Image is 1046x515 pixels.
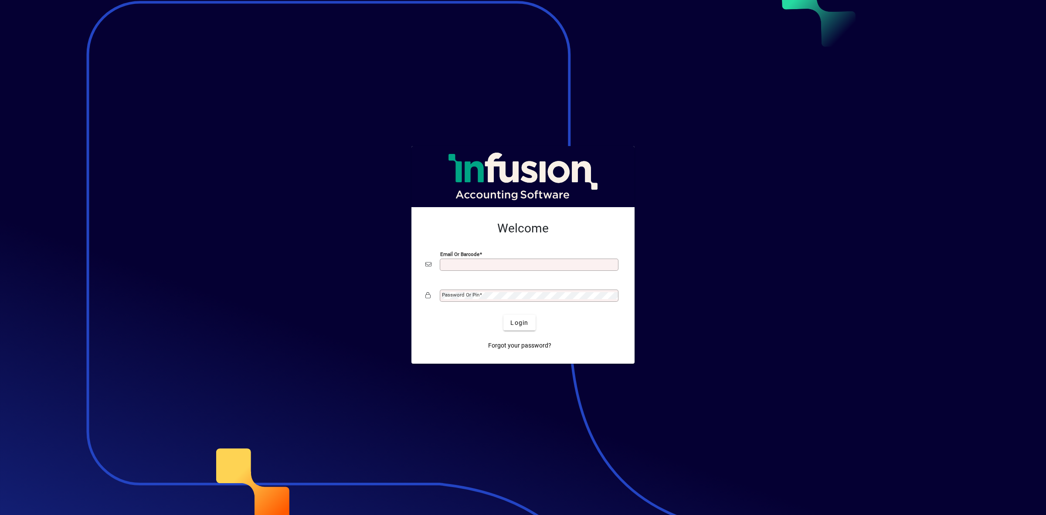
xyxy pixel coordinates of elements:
[488,341,551,350] span: Forgot your password?
[442,292,479,298] mat-label: Password or Pin
[425,221,621,236] h2: Welcome
[503,315,535,331] button: Login
[485,338,555,353] a: Forgot your password?
[510,318,528,327] span: Login
[440,251,479,257] mat-label: Email or Barcode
